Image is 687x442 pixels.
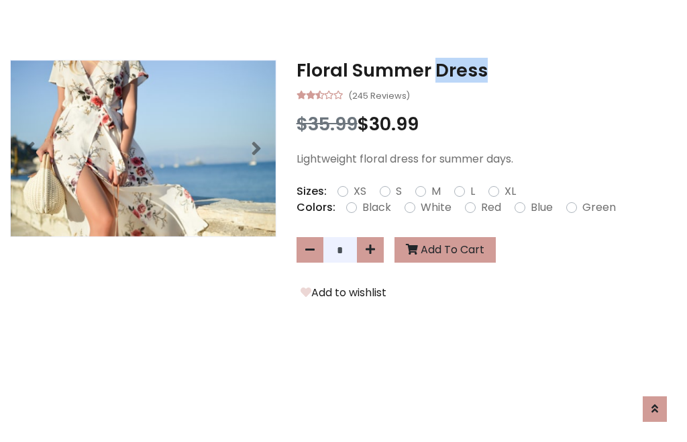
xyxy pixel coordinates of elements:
[396,183,402,200] label: S
[505,183,516,200] label: XL
[297,60,677,81] h3: Floral Summer Dress
[11,60,276,236] img: Image
[369,112,419,136] span: 30.99
[431,183,441,200] label: M
[297,114,677,135] h3: $
[421,200,452,216] label: White
[394,237,496,263] button: Add To Cart
[297,151,677,167] p: Lightweight floral dress for summer days.
[531,200,553,216] label: Blue
[297,200,335,216] p: Colors:
[348,87,410,103] small: (245 Reviews)
[362,200,391,216] label: Black
[354,183,366,200] label: XS
[297,284,390,302] button: Add to wishlist
[297,112,358,136] span: $35.99
[582,200,616,216] label: Green
[470,183,475,200] label: L
[481,200,501,216] label: Red
[297,183,327,200] p: Sizes:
